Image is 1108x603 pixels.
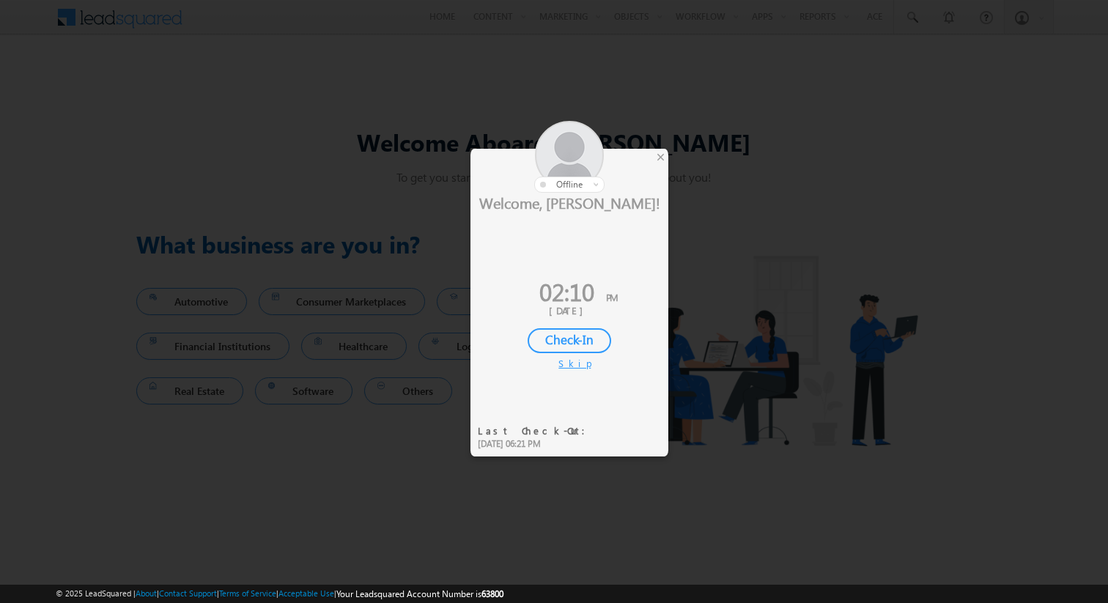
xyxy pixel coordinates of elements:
[470,193,668,212] div: Welcome, [PERSON_NAME]!
[136,588,157,598] a: About
[481,588,503,599] span: 63800
[481,304,657,317] div: [DATE]
[278,588,334,598] a: Acceptable Use
[159,588,217,598] a: Contact Support
[478,437,594,451] div: [DATE] 06:21 PM
[56,587,503,601] span: © 2025 LeadSquared | | | | |
[478,424,594,437] div: Last Check-Out:
[558,357,580,370] div: Skip
[336,588,503,599] span: Your Leadsquared Account Number is
[556,179,583,190] span: offline
[528,328,611,353] div: Check-In
[219,588,276,598] a: Terms of Service
[653,149,668,165] div: ×
[539,275,594,308] span: 02:10
[606,291,618,303] span: PM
